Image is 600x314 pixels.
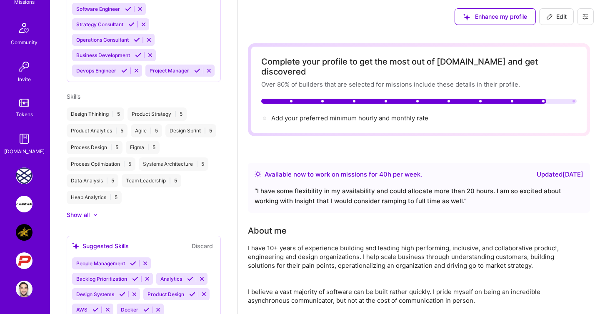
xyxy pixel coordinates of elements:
a: Charlie Health: Team for Mental Health Support [14,167,35,184]
span: | [112,111,114,117]
i: Accept [121,67,127,74]
i: Accept [130,260,136,267]
div: Agile 5 [131,124,162,137]
i: Accept [128,21,135,27]
div: Process Optimization 5 [67,157,135,171]
i: Reject [206,67,212,74]
i: Accept [189,291,195,297]
span: AWS [76,307,87,313]
div: Tokens [16,110,33,119]
i: icon SuggestedTeams [463,14,470,20]
a: PCarMarket: Car Marketplace Web App Redesign [14,252,35,269]
a: User Avatar [14,281,35,297]
button: Edit [539,8,574,25]
span: | [175,111,176,117]
span: Analytics [160,276,182,282]
img: tokens [19,99,29,107]
div: Team Leadership 5 [122,174,181,187]
span: Add your preferred minimum hourly and monthly rate [271,114,428,122]
i: Reject [199,276,205,282]
div: [DOMAIN_NAME] [4,147,45,156]
i: Accept [119,291,125,297]
img: Langan: AI-Copilot for Environmental Site Assessment [16,196,32,212]
div: Show all [67,211,90,219]
img: User Avatar [16,281,32,297]
button: Enhance my profile [455,8,536,25]
i: Accept [187,276,193,282]
span: | [147,144,149,151]
i: Reject [147,52,153,58]
div: Community [11,38,37,47]
span: | [196,161,198,167]
div: Heap Analytics 5 [67,191,122,204]
i: Reject [137,6,143,12]
i: Accept [92,307,99,313]
div: Suggested Skills [72,242,129,250]
span: | [110,144,112,151]
i: Accept [132,276,138,282]
i: Reject [140,21,147,27]
img: Community [14,18,34,38]
span: | [115,127,117,134]
img: Availability [255,171,261,177]
i: Accept [134,37,140,43]
span: | [204,127,206,134]
span: Docker [121,307,138,313]
span: Business Development [76,52,130,58]
div: Updated [DATE] [537,169,583,179]
span: Operations Consultant [76,37,129,43]
span: | [123,161,125,167]
span: People Management [76,260,125,267]
i: Accept [143,307,150,313]
div: Over 80% of builders that are selected for missions include these details in their profile. [261,80,577,89]
div: Invite [18,75,31,84]
img: Charlie Health: Team for Mental Health Support [16,167,32,184]
i: Reject [131,291,137,297]
span: Product Design [147,291,184,297]
i: icon SuggestedTeams [72,242,79,249]
i: Accept [125,6,131,12]
span: Software Engineer [76,6,120,12]
span: | [169,177,171,184]
div: Design Sprint 5 [165,124,216,137]
div: Process Design 5 [67,141,122,154]
a: Anheuser-Busch: AI Data Science Platform [14,224,35,241]
span: Strategy Consultant [76,21,123,27]
i: Accept [135,52,141,58]
span: | [110,194,111,201]
div: Systems Architecture 5 [139,157,208,171]
i: Reject [142,260,148,267]
div: Available now to work on missions for h per week . [265,169,422,179]
span: Devops Engineer [76,67,116,74]
div: “ I have some flexibility in my availability and could allocate more than 20 hours. I am so excit... [255,186,583,206]
span: Design Systems [76,291,114,297]
div: Data Analysis 5 [67,174,118,187]
span: 40 [379,170,387,178]
span: Project Manager [150,67,189,74]
i: Reject [144,276,150,282]
span: Edit [546,12,567,21]
div: Product Strategy 5 [127,107,187,121]
i: Reject [155,307,161,313]
img: guide book [16,130,32,147]
i: Accept [194,67,200,74]
span: Backlog Prioritization [76,276,127,282]
div: About me [248,224,287,237]
i: Reject [146,37,152,43]
div: Design Thinking 5 [67,107,124,121]
i: Reject [105,307,111,313]
i: Reject [201,291,207,297]
img: Anheuser-Busch: AI Data Science Platform [16,224,32,241]
div: Figma 5 [126,141,160,154]
span: Skills [67,93,80,100]
button: Discard [189,241,215,251]
div: Product Analytics 5 [67,124,127,137]
span: | [106,177,108,184]
i: Reject [133,67,140,74]
a: Langan: AI-Copilot for Environmental Site Assessment [14,196,35,212]
img: PCarMarket: Car Marketplace Web App Redesign [16,252,32,269]
span: | [150,127,152,134]
span: Enhance my profile [463,12,527,21]
img: Invite [16,58,32,75]
div: Complete your profile to get the most out of [DOMAIN_NAME] and get discovered [261,57,577,77]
